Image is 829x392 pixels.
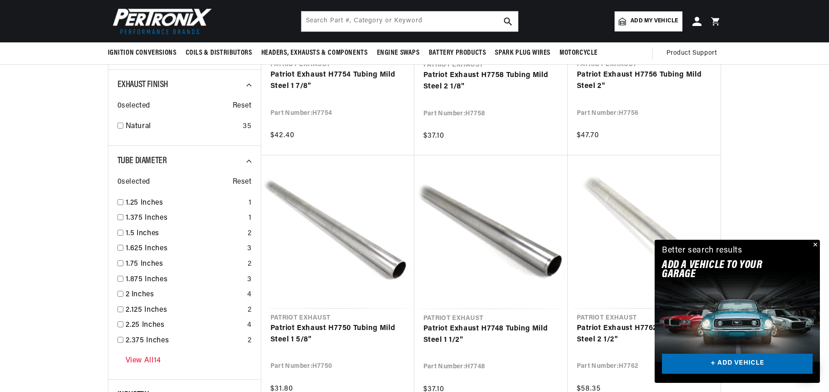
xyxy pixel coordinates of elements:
[372,42,424,64] summary: Engine Swaps
[666,42,722,64] summary: Product Support
[247,289,252,301] div: 4
[257,42,372,64] summary: Headers, Exhausts & Components
[577,69,712,93] a: Patriot Exhaust H7756 Tubing Mild Steel 2"
[662,261,790,279] h2: Add A VEHICLE to your garage
[126,228,244,240] a: 1.5 Inches
[126,289,244,301] a: 2 Inches
[126,212,245,224] a: 1.375 Inches
[247,243,252,255] div: 3
[248,258,252,270] div: 2
[248,335,252,347] div: 2
[126,335,244,347] a: 2.375 Inches
[249,197,252,209] div: 1
[126,243,244,255] a: 1.625 Inches
[662,354,813,374] a: + ADD VEHICLE
[126,304,244,316] a: 2.125 Inches
[423,70,559,93] a: Patriot Exhaust H7758 Tubing Mild Steel 2 1/8"
[424,42,491,64] summary: Battery Products
[666,48,717,58] span: Product Support
[248,228,252,240] div: 2
[809,240,820,251] button: Close
[490,42,555,64] summary: Spark Plug Wires
[126,355,161,367] a: View All 14
[108,5,213,37] img: Pertronix
[261,48,368,58] span: Headers, Exhausts & Components
[423,323,559,346] a: Patriot Exhaust H7748 Tubing Mild Steel 1 1/2"
[248,304,252,316] div: 2
[126,320,244,331] a: 2.25 Inches
[270,69,405,93] a: Patriot Exhaust H7754 Tubing Mild Steel 1 7/8"
[126,197,245,209] a: 1.25 Inches
[186,48,252,58] span: Coils & Distributors
[117,80,168,89] span: Exhaust Finish
[377,48,420,58] span: Engine Swaps
[243,121,251,133] div: 35
[247,320,252,331] div: 4
[181,42,257,64] summary: Coils & Distributors
[126,258,244,270] a: 1.75 Inches
[108,48,177,58] span: Ignition Conversions
[249,212,252,224] div: 1
[559,48,598,58] span: Motorcycle
[555,42,602,64] summary: Motorcycle
[117,100,150,112] span: 0 selected
[662,244,743,258] div: Better search results
[117,156,167,165] span: Tube Diameter
[495,48,550,58] span: Spark Plug Wires
[429,48,486,58] span: Battery Products
[247,274,252,286] div: 3
[270,323,405,346] a: Patriot Exhaust H7750 Tubing Mild Steel 1 5/8"
[615,11,682,31] a: Add my vehicle
[117,176,150,188] span: 0 selected
[233,176,252,188] span: Reset
[301,11,518,31] input: Search Part #, Category or Keyword
[108,42,181,64] summary: Ignition Conversions
[631,17,678,26] span: Add my vehicle
[498,11,518,31] button: search button
[577,323,712,346] a: Patriot Exhaust H7762 Tubing Mild Steel 2 1/2"
[126,274,244,286] a: 1.875 Inches
[126,121,239,133] a: Natural
[233,100,252,112] span: Reset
